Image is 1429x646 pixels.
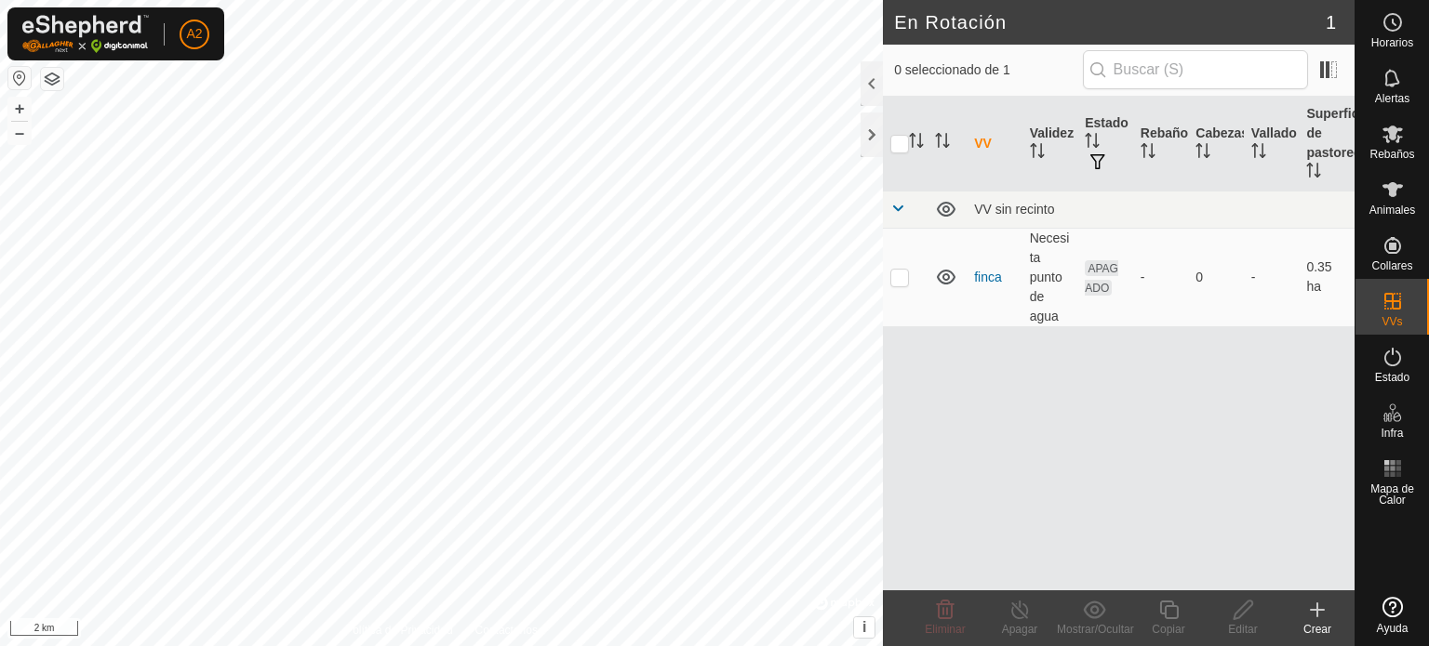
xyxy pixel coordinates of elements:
div: VV sin recinto [974,202,1347,217]
td: Necesita punto de agua [1022,228,1078,326]
button: Restablecer Mapa [8,67,31,89]
button: i [854,617,875,638]
div: Mostrar/Ocultar [1057,621,1131,638]
span: APAGADO [1085,260,1118,296]
div: - [1141,268,1182,287]
p-sorticon: Activar para ordenar [1195,146,1210,161]
div: Editar [1206,621,1280,638]
th: Validez [1022,97,1078,191]
span: Horarios [1371,37,1413,48]
span: i [862,619,866,635]
span: Estado [1375,372,1409,383]
span: 0 seleccionado de 1 [894,60,1082,80]
td: 0 [1188,228,1244,326]
a: Ayuda [1356,589,1429,641]
td: - [1244,228,1300,326]
p-sorticon: Activar para ordenar [935,136,950,151]
span: Alertas [1375,93,1409,104]
span: Collares [1371,260,1412,271]
button: – [8,122,31,144]
p-sorticon: Activar para ordenar [1141,146,1155,161]
span: A2 [186,24,202,44]
div: Crear [1280,621,1355,638]
span: Ayuda [1377,623,1409,634]
p-sorticon: Activar para ordenar [1251,146,1266,161]
p-sorticon: Activar para ordenar [1085,136,1100,151]
a: Contáctenos [475,622,538,639]
img: Logo Gallagher [22,15,149,53]
span: Mapa de Calor [1360,483,1424,506]
p-sorticon: Activar para ordenar [1030,146,1045,161]
th: Vallado [1244,97,1300,191]
span: 1 [1326,8,1336,36]
td: 0.35 ha [1299,228,1355,326]
th: VV [967,97,1022,191]
span: Infra [1381,428,1403,439]
p-sorticon: Activar para ordenar [1306,165,1321,180]
span: Animales [1369,204,1415,216]
th: Rebaño [1133,97,1189,191]
input: Buscar (S) [1083,50,1308,89]
a: finca [974,270,1002,284]
button: Capas del Mapa [41,68,63,90]
th: Estado [1077,97,1133,191]
th: Superficie de pastoreo [1299,97,1355,191]
th: Cabezas [1188,97,1244,191]
div: Apagar [982,621,1057,638]
span: VVs [1382,316,1402,327]
a: Política de Privacidad [345,622,452,639]
span: Eliminar [925,623,965,636]
button: + [8,98,31,120]
div: Copiar [1131,621,1206,638]
h2: En Rotación [894,11,1326,33]
p-sorticon: Activar para ordenar [909,136,924,151]
span: Rebaños [1369,149,1414,160]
